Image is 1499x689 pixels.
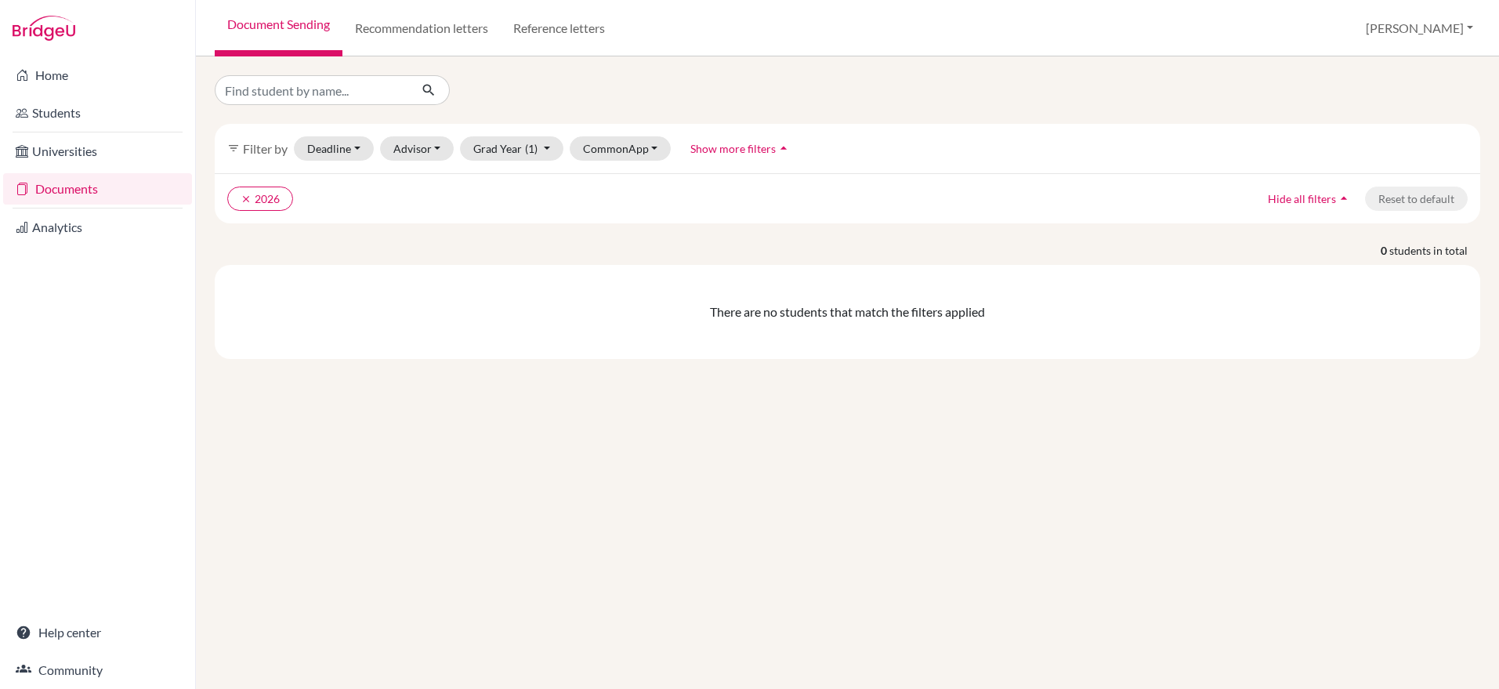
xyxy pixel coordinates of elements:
[1381,242,1389,259] strong: 0
[3,655,192,686] a: Community
[380,136,454,161] button: Advisor
[243,141,288,156] span: Filter by
[525,142,538,155] span: (1)
[227,142,240,154] i: filter_list
[3,173,192,205] a: Documents
[241,194,252,205] i: clear
[570,136,672,161] button: CommonApp
[1389,242,1480,259] span: students in total
[3,60,192,91] a: Home
[1336,190,1352,206] i: arrow_drop_up
[3,136,192,167] a: Universities
[13,16,75,41] img: Bridge-U
[227,187,293,211] button: clear2026
[3,212,192,243] a: Analytics
[221,303,1474,321] div: There are no students that match the filters applied
[3,97,192,129] a: Students
[1268,192,1336,205] span: Hide all filters
[294,136,374,161] button: Deadline
[1365,187,1468,211] button: Reset to default
[776,140,791,156] i: arrow_drop_up
[1255,187,1365,211] button: Hide all filtersarrow_drop_up
[1359,13,1480,43] button: [PERSON_NAME]
[460,136,563,161] button: Grad Year(1)
[215,75,409,105] input: Find student by name...
[3,617,192,648] a: Help center
[690,142,776,155] span: Show more filters
[677,136,805,161] button: Show more filtersarrow_drop_up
